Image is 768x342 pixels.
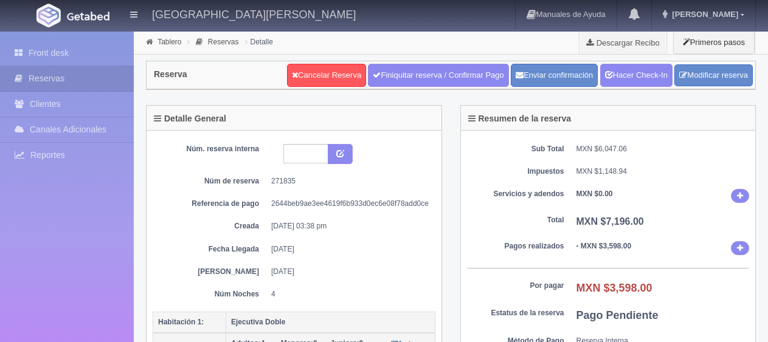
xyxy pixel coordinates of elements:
[467,308,564,318] dt: Estatus de la reserva
[271,199,426,209] dd: 2644beb9ae3ee4619f6b933d0ec6e08f78add0ce
[162,176,259,186] dt: Núm de reserva
[152,6,356,21] h4: [GEOGRAPHIC_DATA][PERSON_NAME]
[600,64,673,87] a: Hacer Check-In
[368,64,508,87] a: Finiquitar reserva / Confirmar Pago
[162,144,259,154] dt: Núm. reserva interna
[271,244,426,255] dd: [DATE]
[154,70,187,79] h4: Reserva
[162,221,259,231] dt: Creada
[157,38,181,46] a: Tablero
[158,318,204,326] b: Habitación 1:
[576,166,750,177] dd: MXN $1,148.94
[67,12,109,21] img: Getabed
[467,144,564,154] dt: Sub Total
[467,281,564,291] dt: Por pagar
[154,114,226,123] h4: Detalle General
[511,64,598,87] button: Enviar confirmación
[242,36,276,47] li: Detalle
[467,166,564,177] dt: Impuestos
[208,38,239,46] a: Reservas
[576,190,613,198] b: MXN $0.00
[226,312,435,333] th: Ejecutiva Doble
[271,176,426,186] dd: 271835
[673,30,755,54] button: Primeros pasos
[162,244,259,255] dt: Fecha Llegada
[162,199,259,209] dt: Referencia de pago
[271,221,426,231] dd: [DATE] 03:38 pm
[467,215,564,225] dt: Total
[162,289,259,299] dt: Núm Noches
[576,216,644,227] b: MXN $7,196.00
[287,64,366,87] a: Cancelar Reserva
[576,309,659,321] b: Pago Pendiente
[271,267,426,277] dd: [DATE]
[674,64,753,87] a: Modificar reserva
[576,144,750,154] dd: MXN $6,047.06
[36,4,61,27] img: Getabed
[162,267,259,277] dt: [PERSON_NAME]
[576,282,652,294] b: MXN $3,598.00
[271,289,426,299] dd: 4
[468,114,572,123] h4: Resumen de la reserva
[467,241,564,251] dt: Pagos realizados
[669,10,738,19] span: [PERSON_NAME]
[576,242,632,250] b: - MXN $3,598.00
[579,30,666,55] a: Descargar Recibo
[467,189,564,199] dt: Servicios y adendos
